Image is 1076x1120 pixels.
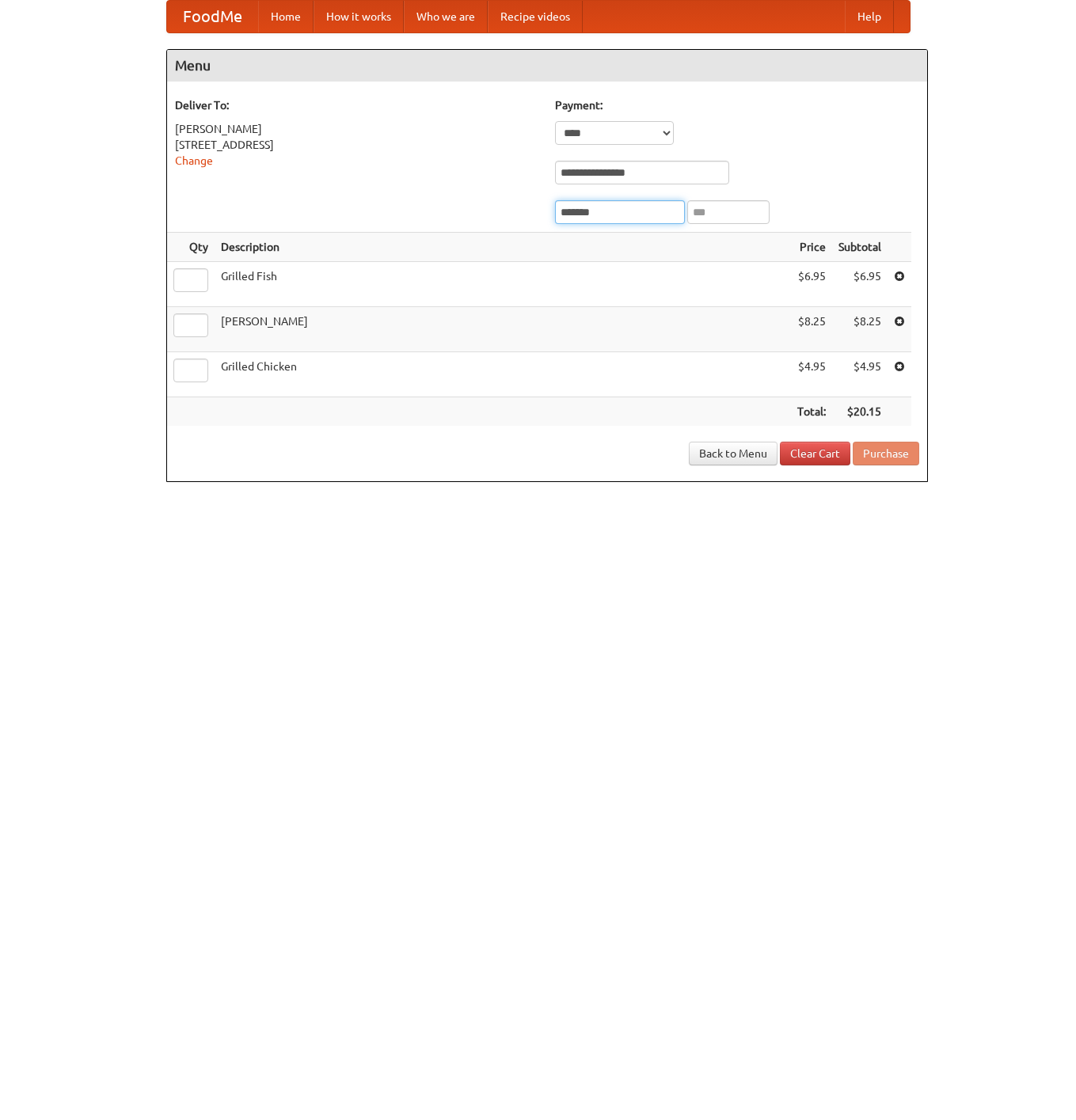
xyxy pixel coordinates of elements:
[175,97,539,113] h5: Deliver To:
[167,50,927,82] h4: Menu
[832,397,888,427] th: $20.15
[215,307,791,352] td: [PERSON_NAME]
[175,121,539,137] div: [PERSON_NAME]
[791,397,832,427] th: Total:
[404,1,488,32] a: Who we are
[258,1,314,32] a: Home
[832,352,888,397] td: $4.95
[791,262,832,307] td: $6.95
[832,262,888,307] td: $6.95
[791,307,832,352] td: $8.25
[832,233,888,262] th: Subtotal
[215,233,791,262] th: Description
[488,1,583,32] a: Recipe videos
[780,442,850,465] a: Clear Cart
[215,352,791,397] td: Grilled Chicken
[175,137,539,153] div: [STREET_ADDRESS]
[832,307,888,352] td: $8.25
[167,1,258,32] a: FoodMe
[791,233,832,262] th: Price
[845,1,894,32] a: Help
[215,262,791,307] td: Grilled Fish
[167,233,215,262] th: Qty
[853,442,919,465] button: Purchase
[555,97,919,113] h5: Payment:
[175,154,213,167] a: Change
[689,442,778,465] a: Back to Menu
[314,1,404,32] a: How it works
[791,352,832,397] td: $4.95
